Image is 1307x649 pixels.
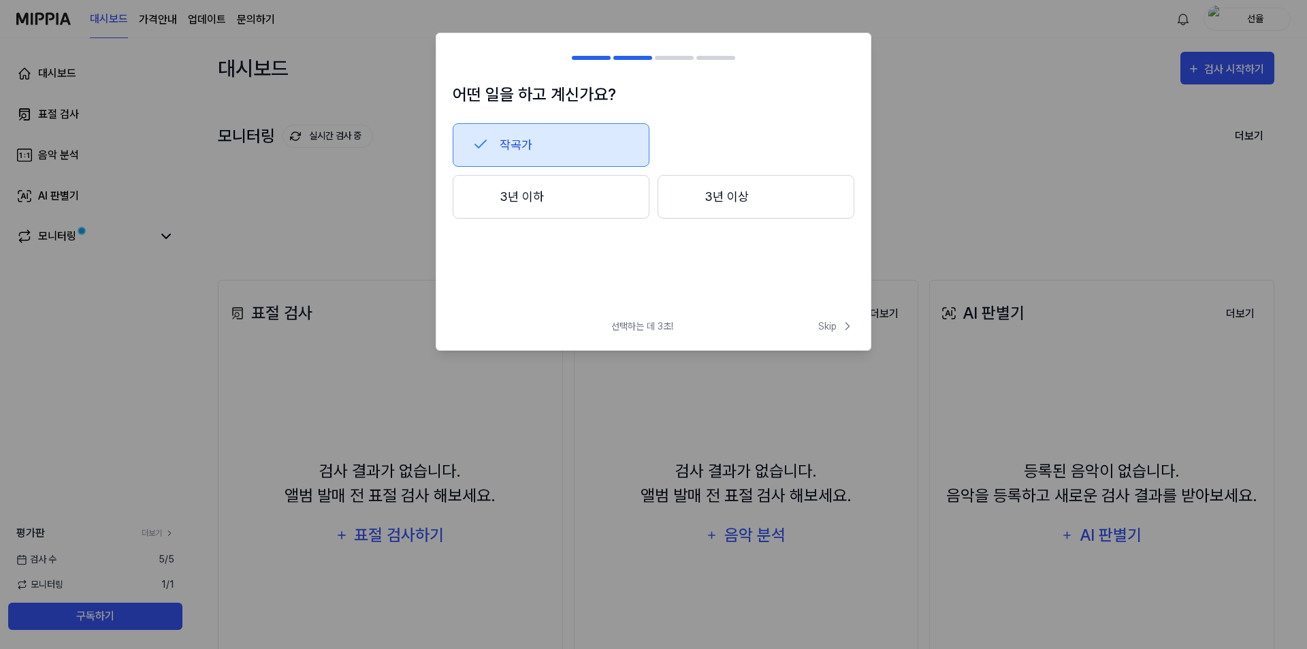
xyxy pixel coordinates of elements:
span: Skip [818,319,854,334]
button: 3년 이하 [453,175,649,219]
span: 선택하는 데 3초! [611,319,673,334]
button: 작곡가 [453,123,649,167]
h1: 어떤 일을 하고 계신가요? [453,82,854,107]
button: Skip [816,319,854,334]
button: 3년 이상 [658,175,854,219]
